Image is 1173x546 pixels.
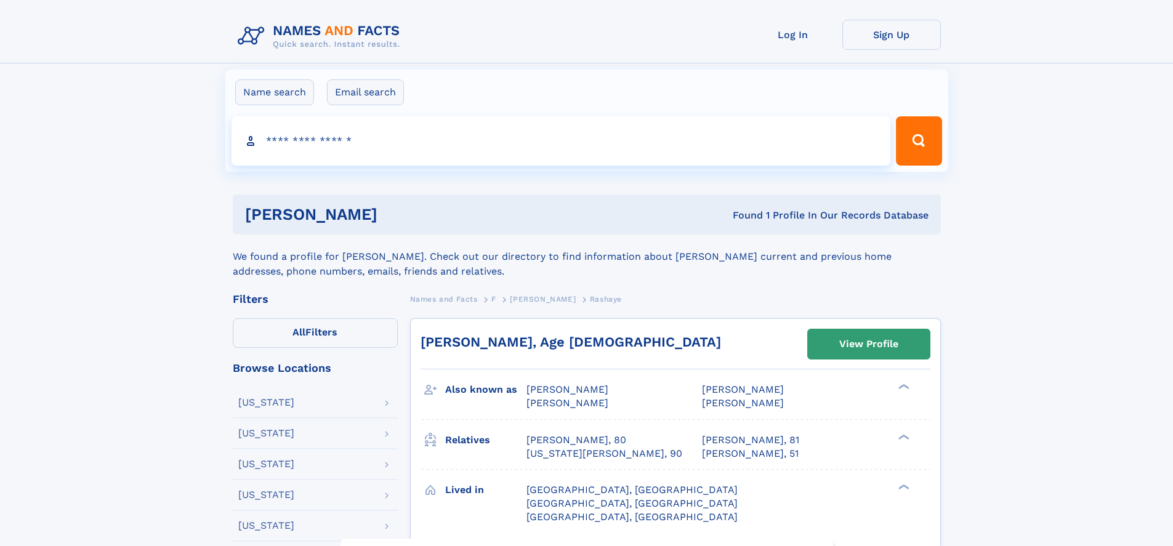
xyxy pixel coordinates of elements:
[491,295,496,303] span: F
[292,326,305,338] span: All
[895,433,910,441] div: ❯
[421,334,721,350] a: [PERSON_NAME], Age [DEMOGRAPHIC_DATA]
[702,447,799,460] a: [PERSON_NAME], 51
[232,116,891,166] input: search input
[238,490,294,500] div: [US_STATE]
[702,397,784,409] span: [PERSON_NAME]
[410,291,478,307] a: Names and Facts
[327,79,404,105] label: Email search
[238,398,294,407] div: [US_STATE]
[238,428,294,438] div: [US_STATE]
[526,484,738,496] span: [GEOGRAPHIC_DATA], [GEOGRAPHIC_DATA]
[526,433,626,447] a: [PERSON_NAME], 80
[233,235,941,279] div: We found a profile for [PERSON_NAME]. Check out our directory to find information about [PERSON_N...
[590,295,622,303] span: Rashaye
[808,329,930,359] a: View Profile
[510,291,576,307] a: [PERSON_NAME]
[702,433,799,447] a: [PERSON_NAME], 81
[895,383,910,391] div: ❯
[233,363,398,374] div: Browse Locations
[744,20,842,50] a: Log In
[526,511,738,523] span: [GEOGRAPHIC_DATA], [GEOGRAPHIC_DATA]
[233,318,398,348] label: Filters
[526,497,738,509] span: [GEOGRAPHIC_DATA], [GEOGRAPHIC_DATA]
[895,483,910,491] div: ❯
[896,116,941,166] button: Search Button
[491,291,496,307] a: F
[245,207,555,222] h1: [PERSON_NAME]
[842,20,941,50] a: Sign Up
[526,447,682,460] a: [US_STATE][PERSON_NAME], 90
[702,383,784,395] span: [PERSON_NAME]
[233,294,398,305] div: Filters
[235,79,314,105] label: Name search
[233,20,410,53] img: Logo Names and Facts
[526,383,608,395] span: [PERSON_NAME]
[555,209,929,222] div: Found 1 Profile In Our Records Database
[445,480,526,500] h3: Lived in
[445,379,526,400] h3: Also known as
[445,430,526,451] h3: Relatives
[238,521,294,531] div: [US_STATE]
[839,330,898,358] div: View Profile
[526,397,608,409] span: [PERSON_NAME]
[238,459,294,469] div: [US_STATE]
[510,295,576,303] span: [PERSON_NAME]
